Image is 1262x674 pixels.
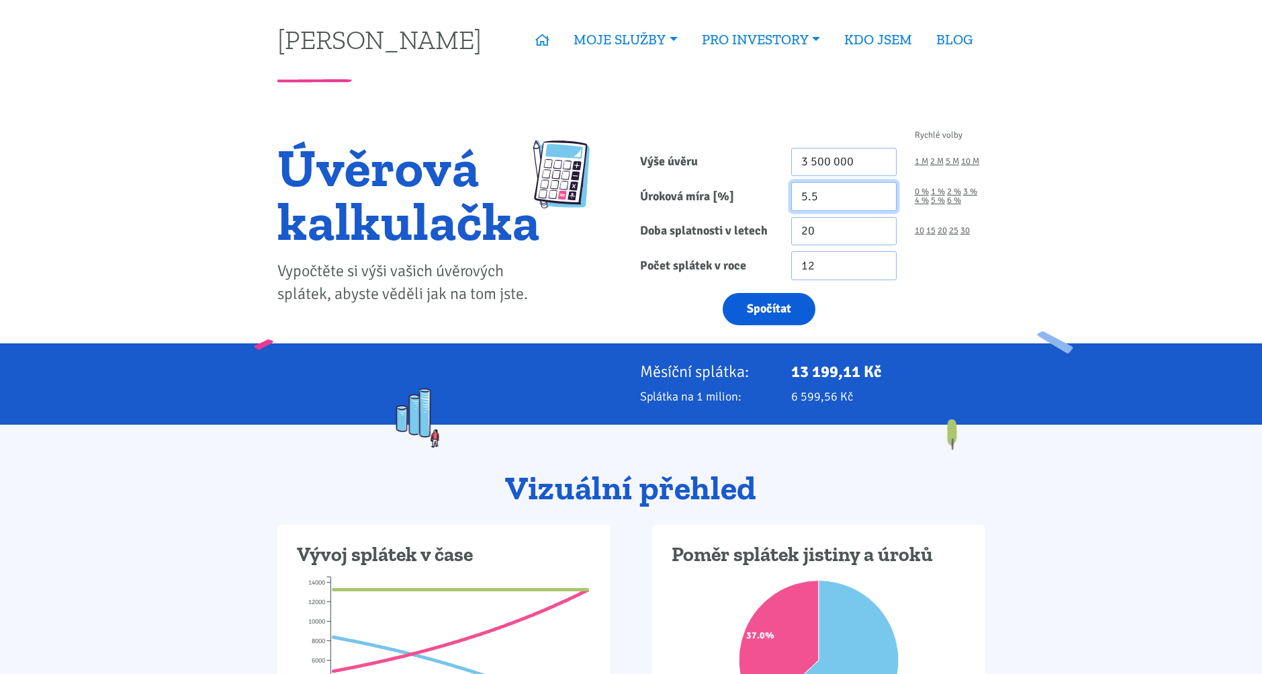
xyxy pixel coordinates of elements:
[277,260,540,306] p: Vypočtěte si výši vašich úvěrových splátek, abyste věděli jak na tom jste.
[308,598,325,606] tspan: 12000
[631,148,782,177] label: Výše úvěru
[308,618,325,626] tspan: 10000
[947,187,961,196] a: 2 %
[931,187,945,196] a: 1 %
[963,187,977,196] a: 3 %
[308,579,325,587] tspan: 14000
[277,470,985,507] h2: Vizuální přehled
[949,226,958,235] a: 25
[277,140,540,248] h1: Úvěrová kalkulačka
[791,362,985,381] p: 13 199,11 Kč
[961,157,979,166] a: 10 M
[690,24,832,55] a: PRO INVESTORY
[832,24,924,55] a: KDO JSEM
[915,187,929,196] a: 0 %
[930,157,944,166] a: 2 M
[960,226,970,235] a: 30
[631,251,782,280] label: Počet splátek v roce
[926,226,936,235] a: 15
[277,26,482,52] a: [PERSON_NAME]
[723,293,815,326] button: Spočítat
[924,24,985,55] a: BLOG
[915,157,928,166] a: 1 M
[312,657,325,665] tspan: 6000
[640,387,773,406] p: Splátka na 1 milion:
[631,182,782,211] label: Úroková míra [%]
[938,226,947,235] a: 20
[791,387,985,406] p: 6 599,56 Kč
[947,196,961,205] a: 6 %
[672,542,965,568] h3: Poměr splátek jistiny a úroků
[312,637,325,645] tspan: 8000
[931,196,945,205] a: 5 %
[640,362,773,381] p: Měsíční splátka:
[915,226,924,235] a: 10
[631,217,782,246] label: Doba splatnosti v letech
[561,24,689,55] a: MOJE SLUŽBY
[297,542,590,568] h3: Vývoj splátek v čase
[915,196,929,205] a: 4 %
[946,157,959,166] a: 5 M
[915,131,962,140] span: Rychlé volby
